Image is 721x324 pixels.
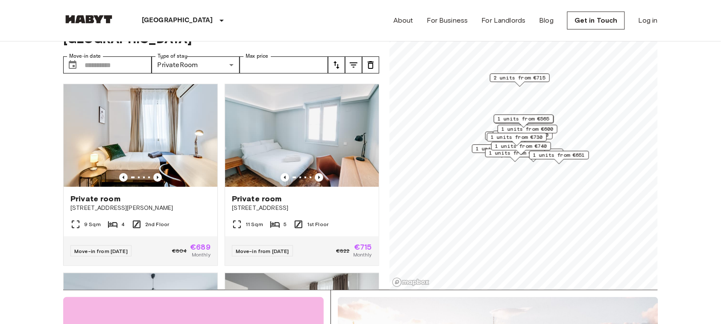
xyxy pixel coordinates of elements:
img: Marketing picture of unit ES-15-032-001-01H [225,84,379,187]
a: Get in Touch [567,12,625,29]
img: Habyt [63,15,114,24]
a: About [393,15,413,26]
p: [GEOGRAPHIC_DATA] [142,15,213,26]
div: Map marker [472,144,532,158]
span: €822 [336,247,350,255]
span: 1 units from €740 [495,142,547,150]
div: Map marker [485,149,545,162]
label: Move-in date [69,53,101,60]
span: Move-in from [DATE] [236,248,289,254]
div: Map marker [491,142,551,155]
span: 1 units from €651 [533,151,585,159]
button: Previous image [281,173,289,182]
div: Map marker [494,115,554,128]
span: [STREET_ADDRESS] [232,204,372,212]
span: €804 [172,247,187,255]
span: €715 [354,243,372,251]
a: Blog [539,15,554,26]
label: Max price [246,53,269,60]
div: Map marker [498,125,557,138]
span: Private room [232,194,282,204]
a: Marketing picture of unit ES-15-032-001-01HPrevious imagePrevious imagePrivate room[STREET_ADDRES... [225,84,379,266]
div: Map marker [487,133,547,146]
span: 1st Floor [307,221,328,228]
span: 2nd Floor [145,221,169,228]
span: 1 units from €750 [476,145,528,153]
a: For Landlords [482,15,526,26]
a: For Business [427,15,468,26]
div: Map marker [485,132,545,145]
span: 1 units from €565 [498,115,550,123]
button: Previous image [119,173,128,182]
span: €689 [190,243,211,251]
span: 1 units from €630 [489,149,541,157]
div: Map marker [529,151,589,164]
label: Type of stay [158,53,188,60]
button: Previous image [153,173,162,182]
div: Map marker [493,131,553,144]
canvas: Map [390,7,658,290]
span: 1 units from €730 [491,133,543,141]
div: PrivateRoom [152,56,240,74]
span: 2 units from €600 [489,132,541,140]
a: Marketing picture of unit ES-15-018-001-03HPrevious imagePrevious imagePrivate room[STREET_ADDRES... [63,84,218,266]
span: Private room [70,194,120,204]
span: 1 units from €700 [497,131,549,139]
button: Previous image [315,173,323,182]
span: 11 Sqm [246,221,263,228]
button: Choose date [64,56,81,74]
span: 5 [284,221,287,228]
span: Monthly [353,251,372,259]
span: [STREET_ADDRESS][PERSON_NAME] [70,204,211,212]
span: Monthly [192,251,211,259]
span: 2 units from €715 [494,74,546,82]
button: tune [345,56,362,74]
span: Move-in from [DATE] [74,248,128,254]
div: Map marker [490,74,550,87]
button: tune [362,56,379,74]
button: tune [328,56,345,74]
span: 1 units from €600 [501,125,554,133]
img: Marketing picture of unit ES-15-018-001-03H [64,84,217,187]
a: Log in [639,15,658,26]
span: 4 [121,221,125,228]
span: 9 Sqm [84,221,101,228]
a: Mapbox logo [392,277,430,287]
